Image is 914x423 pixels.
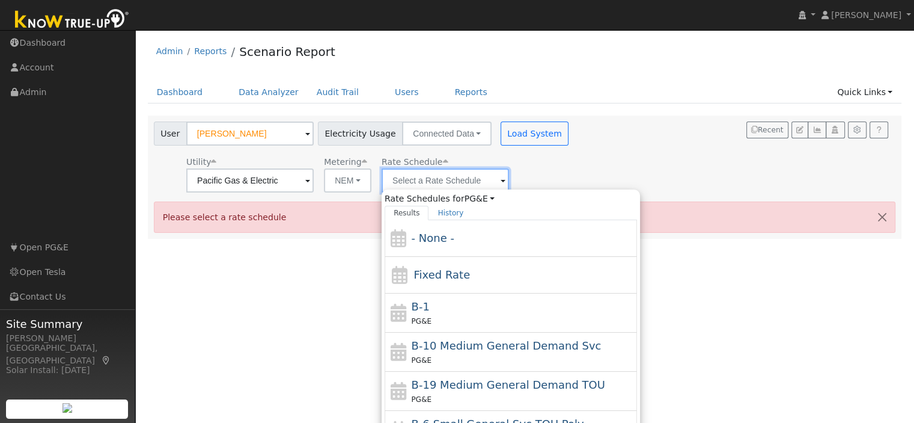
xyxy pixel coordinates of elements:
[413,268,470,281] span: Fixed Rate
[870,202,895,232] button: Close
[412,378,605,391] span: B-19 Medium General Demand TOU (Secondary) Mandatory
[428,206,472,220] a: History
[324,156,371,168] div: Metering
[446,81,496,103] a: Reports
[465,194,495,203] a: PG&E
[6,364,129,377] div: Solar Install: [DATE]
[791,122,808,138] button: Edit User
[828,81,901,103] a: Quick Links
[412,356,431,365] span: PG&E
[186,122,314,146] input: Select a User
[318,122,403,146] span: Electricity Usage
[746,122,788,138] button: Recent
[870,122,888,138] a: Help Link
[101,356,112,365] a: Map
[412,300,430,313] span: B-1
[501,122,569,146] button: Load System
[412,232,454,244] span: - None -
[148,81,212,103] a: Dashboard
[156,46,183,56] a: Admin
[186,156,314,168] div: Utility
[194,46,227,56] a: Reports
[308,81,368,103] a: Audit Trail
[412,395,431,404] span: PG&E
[826,122,844,138] button: Login As
[382,157,448,167] span: Alias: HEV2A
[386,81,428,103] a: Users
[412,339,602,352] span: B-10 Medium General Demand Service (Primary Voltage)
[402,122,492,146] button: Connected Data
[808,122,826,138] button: Multi-Series Graph
[6,342,129,367] div: [GEOGRAPHIC_DATA], [GEOGRAPHIC_DATA]
[382,168,509,193] input: Select a Rate Schedule
[385,206,429,220] a: Results
[186,168,314,193] input: Select a Utility
[412,317,431,326] span: PG&E
[9,7,135,34] img: Know True-Up
[230,81,308,103] a: Data Analyzer
[848,122,867,138] button: Settings
[831,10,901,20] span: [PERSON_NAME]
[154,122,187,146] span: User
[6,332,129,345] div: [PERSON_NAME]
[385,193,495,205] span: Rate Schedules for
[62,403,72,413] img: retrieve
[239,45,335,59] a: Scenario Report
[324,168,371,193] button: NEM
[6,316,129,332] span: Site Summary
[163,212,287,222] span: Please select a rate schedule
